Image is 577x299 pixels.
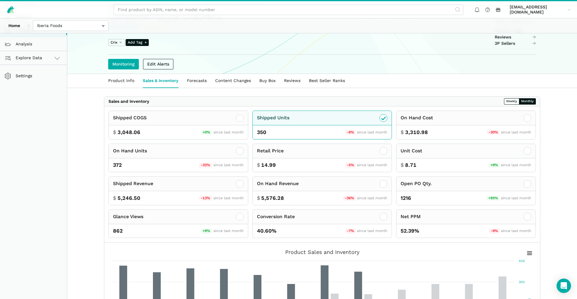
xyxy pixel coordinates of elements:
[257,161,260,169] span: $
[213,130,244,134] span: since last month
[510,5,565,15] span: [EMAIL_ADDRESS][DOMAIN_NAME]
[501,163,531,167] span: since last month
[495,35,536,40] a: Reviews
[495,41,536,46] a: 3P Sellers
[143,59,173,69] a: Edit Alerts
[201,228,212,234] span: +9%
[33,20,108,31] input: Iberia Foods
[113,180,153,188] div: Shipped Revenue
[345,130,356,135] span: -8%
[261,194,284,202] span: 5,576.28
[257,227,276,235] span: 40.60%
[108,209,248,238] button: Glance Views 862 +9% since last month
[118,194,140,202] span: 5,246.50
[113,147,147,155] div: On Hand Units
[104,74,139,88] a: Product Info
[305,74,349,88] a: Best Seller Ranks
[108,111,248,139] button: Shipped COGS $ 3,048.06 +0% since last month
[357,196,387,200] span: since last month
[213,196,244,200] span: since last month
[519,98,536,105] button: Monthly
[401,114,433,122] div: On Hand Cost
[345,228,356,234] span: -7%
[201,130,212,135] span: +0%
[557,279,571,293] div: Open Intercom Messenger
[257,114,289,122] div: Shipped Units
[501,229,531,233] span: since last month
[280,74,305,88] a: Reviews
[396,176,536,205] button: Open PO Qty. 1216 +95% since last month
[213,163,244,167] span: since last month
[401,213,421,221] div: Net PPM
[396,111,536,139] button: On Hand Cost $ 3,310.98 -30% since last month
[357,229,387,233] span: since last month
[252,111,392,139] button: Shipped Units 350 -8% since last month
[257,180,299,188] div: On Hand Revenue
[114,5,463,15] input: Find product by ASIN, name, or model number
[252,144,392,172] button: Retail Price $ 14.99 -5% since last month
[396,144,536,172] button: Unit Cost $ 8.71 +9% since last month
[504,98,519,105] button: Weekly
[343,196,356,201] span: -36%
[357,130,387,134] span: since last month
[252,176,392,205] button: On Hand Revenue $ 5,576.28 -36% since last month
[401,227,419,235] span: 52.39%
[126,39,149,46] span: Add Tag
[519,259,525,263] text: 400
[489,163,499,168] span: +9%
[345,163,356,168] span: -5%
[487,196,499,201] span: +95%
[183,74,211,88] a: Forecasts
[519,280,525,284] text: 300
[401,161,404,169] span: $
[113,213,143,221] div: Glance Views
[113,227,123,235] span: 862
[108,176,248,205] button: Shipped Revenue $ 5,246.50 -13% since last month
[252,209,392,238] button: Conversion Rate 40.60% -7% since last month
[4,20,24,31] a: Home
[257,213,295,221] div: Conversion Rate
[405,129,428,136] span: 3,310.98
[261,161,276,169] span: 14.99
[199,196,212,201] span: -13%
[487,130,499,135] span: -30%
[508,3,573,16] a: [EMAIL_ADDRESS][DOMAIN_NAME]
[119,40,122,45] button: ⨯
[255,74,280,88] a: Buy Box
[401,194,411,202] span: 1216
[108,144,248,172] button: On Hand Units 372 -32% since last month
[139,74,183,88] a: Sales & Inventory
[145,40,147,45] span: +
[401,180,432,188] div: Open PO Qty.
[501,196,531,200] span: since last month
[257,147,284,155] div: Retail Price
[118,129,140,136] span: 3,048.06
[113,161,122,169] span: 372
[211,74,255,88] a: Content Changes
[257,194,260,202] span: $
[6,54,42,62] span: Explore Data
[108,99,149,104] div: Sales and Inventory
[113,114,147,122] div: Shipped COGS
[111,40,118,45] span: Crix
[401,129,404,136] span: $
[501,130,531,134] span: since last month
[199,163,212,168] span: -32%
[257,129,266,136] span: 350
[401,147,422,155] div: Unit Cost
[489,228,499,234] span: -9%
[113,194,116,202] span: $
[285,249,360,255] tspan: Product Sales and Inventory
[213,229,244,233] span: since last month
[405,161,417,169] span: 8.71
[357,163,387,167] span: since last month
[396,209,536,238] button: Net PPM 52.39% -9% since last month
[113,129,116,136] span: $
